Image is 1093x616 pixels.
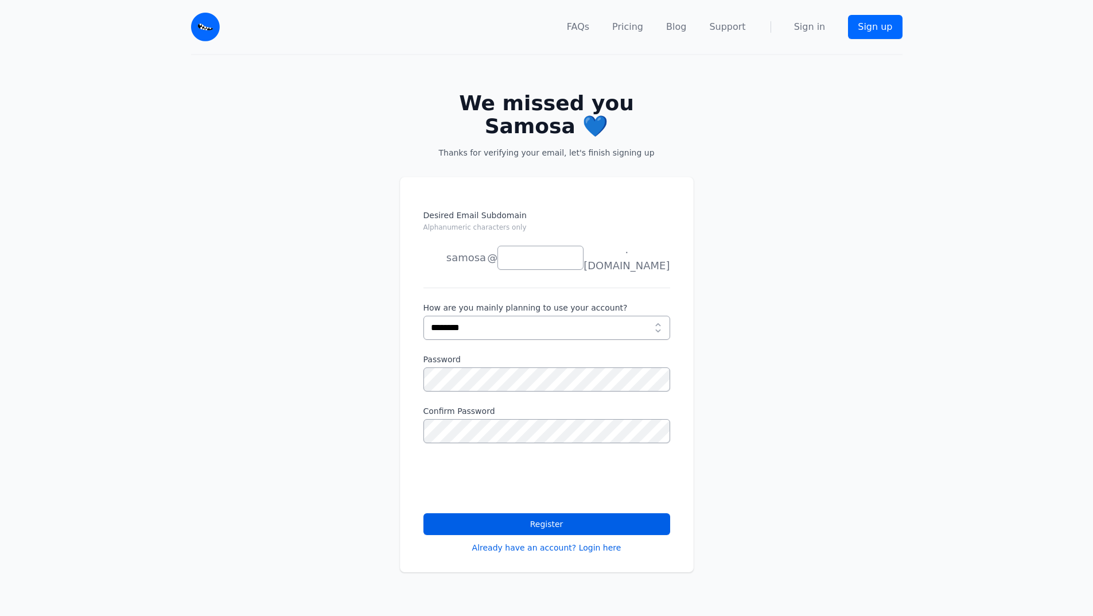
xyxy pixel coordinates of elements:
span: @ [487,250,497,266]
button: Register [423,513,670,535]
a: Already have an account? Login here [472,542,621,553]
li: samosa [423,246,487,269]
iframe: reCAPTCHA [423,457,598,502]
span: .[DOMAIN_NAME] [584,242,670,274]
a: Support [709,20,745,34]
label: Password [423,354,670,365]
a: FAQs [567,20,589,34]
a: Sign in [794,20,826,34]
a: Blog [666,20,686,34]
p: Thanks for verifying your email, let's finish signing up [418,147,675,158]
a: Sign up [848,15,902,39]
small: Alphanumeric characters only [423,223,527,231]
a: Pricing [612,20,643,34]
label: Desired Email Subdomain [423,210,670,239]
h2: We missed you Samosa 💙 [418,92,675,138]
img: Email Monster [191,13,220,41]
label: Confirm Password [423,405,670,417]
label: How are you mainly planning to use your account? [423,302,670,313]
